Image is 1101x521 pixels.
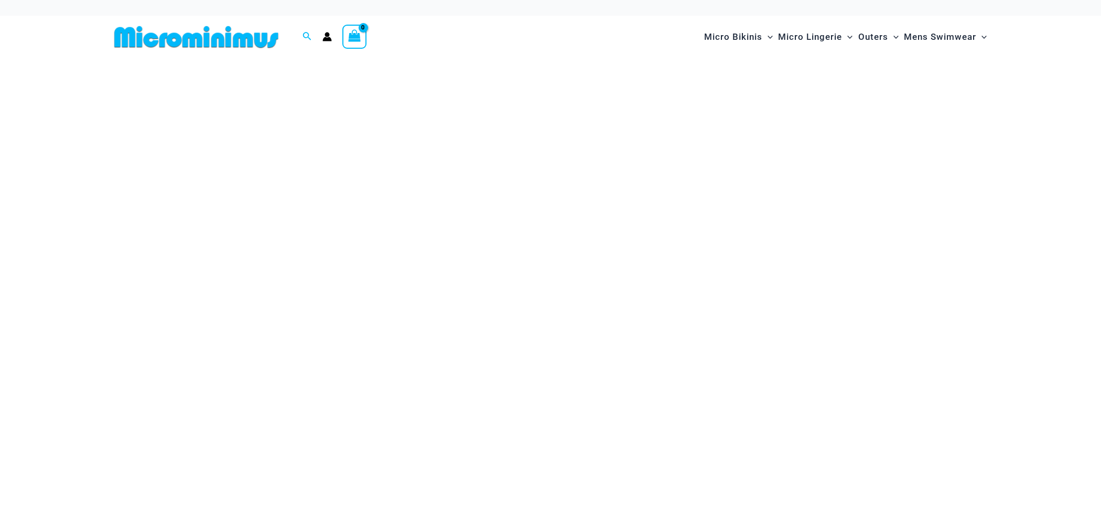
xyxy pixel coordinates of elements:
[888,24,899,50] span: Menu Toggle
[303,30,312,44] a: Search icon link
[762,24,773,50] span: Menu Toggle
[856,21,901,53] a: OutersMenu ToggleMenu Toggle
[701,21,775,53] a: Micro BikinisMenu ToggleMenu Toggle
[901,21,989,53] a: Mens SwimwearMenu ToggleMenu Toggle
[322,32,332,41] a: Account icon link
[775,21,855,53] a: Micro LingerieMenu ToggleMenu Toggle
[976,24,987,50] span: Menu Toggle
[700,19,991,55] nav: Site Navigation
[858,24,888,50] span: Outers
[904,24,976,50] span: Mens Swimwear
[342,25,366,49] a: View Shopping Cart, empty
[110,25,283,49] img: MM SHOP LOGO FLAT
[778,24,842,50] span: Micro Lingerie
[704,24,762,50] span: Micro Bikinis
[842,24,852,50] span: Menu Toggle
